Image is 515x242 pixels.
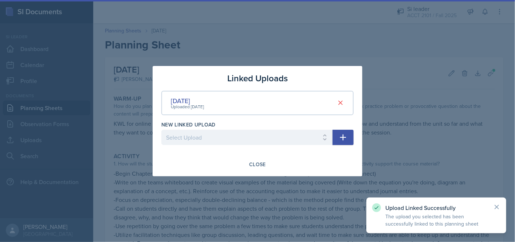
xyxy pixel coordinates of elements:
div: [DATE] [171,96,204,106]
div: Uploaded [DATE] [171,104,204,110]
label: New Linked Upload [161,121,216,128]
h3: Linked Uploads [227,72,288,85]
button: Close [244,158,271,171]
p: The upload you selected has been successfully linked to this planning sheet [385,213,487,227]
div: Close [249,161,266,167]
p: Upload Linked Successfully [385,204,487,211]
